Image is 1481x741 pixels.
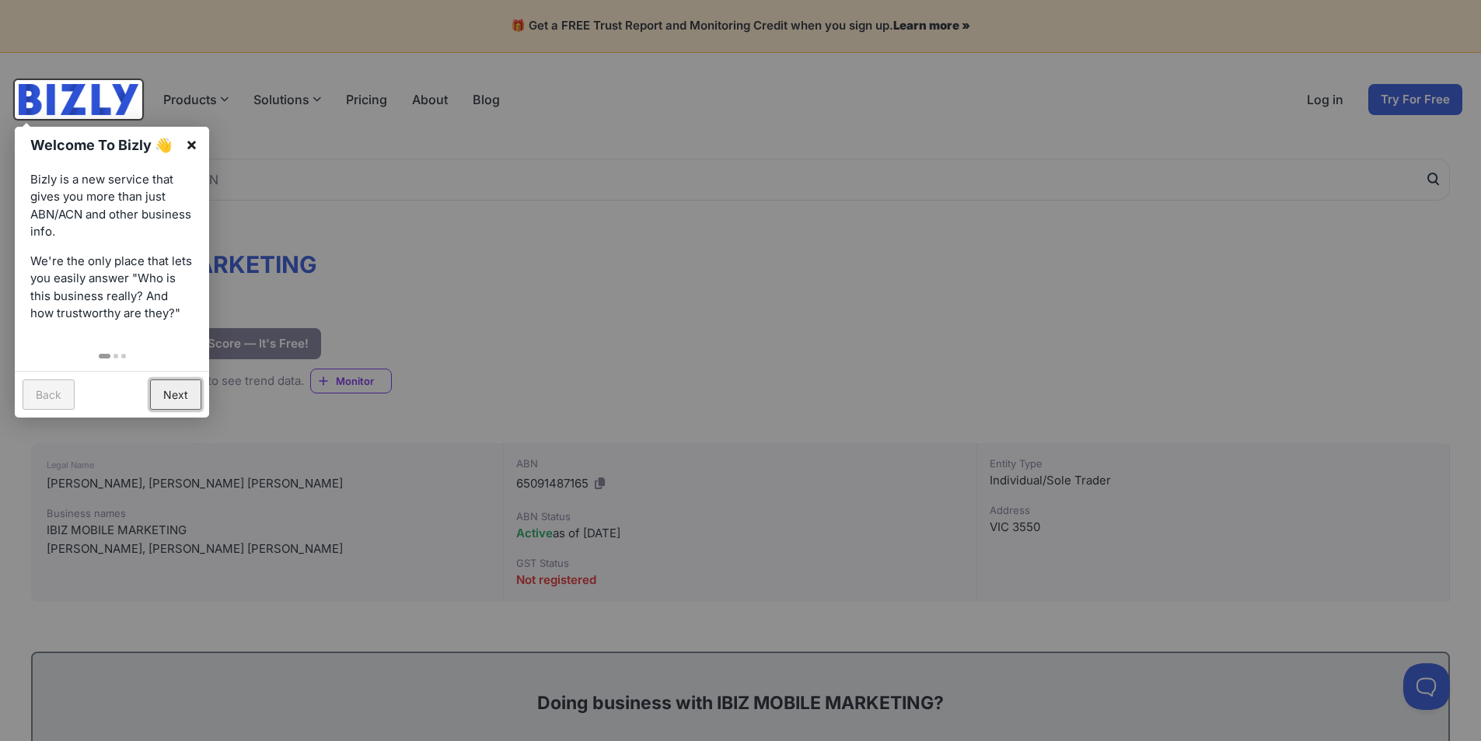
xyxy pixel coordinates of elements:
[174,127,209,162] a: ×
[150,379,201,410] a: Next
[30,135,177,156] h1: Welcome To Bizly 👋
[30,171,194,241] p: Bizly is a new service that gives you more than just ABN/ACN and other business info.
[30,253,194,323] p: We're the only place that lets you easily answer "Who is this business really? And how trustworth...
[23,379,75,410] a: Back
